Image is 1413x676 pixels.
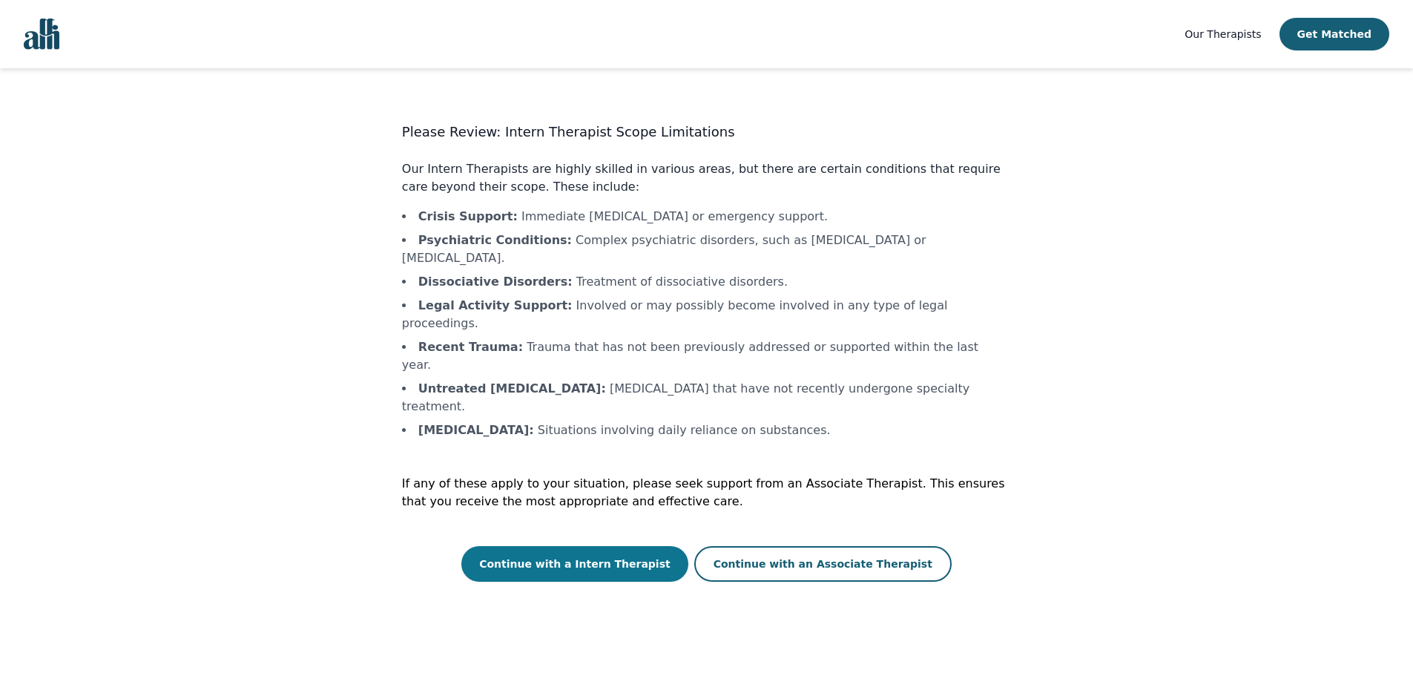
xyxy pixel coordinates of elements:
[418,275,573,289] b: Dissociative Disorders :
[402,208,1011,226] li: Immediate [MEDICAL_DATA] or emergency support.
[418,298,573,312] b: Legal Activity Support :
[24,19,59,50] img: alli logo
[461,546,688,582] button: Continue with a Intern Therapist
[402,232,1011,267] li: Complex psychiatric disorders, such as [MEDICAL_DATA] or [MEDICAL_DATA].
[418,209,518,223] b: Crisis Support :
[402,297,1011,332] li: Involved or may possibly become involved in any type of legal proceedings.
[418,340,523,354] b: Recent Trauma :
[1185,25,1261,43] a: Our Therapists
[402,273,1011,291] li: Treatment of dissociative disorders.
[418,423,534,437] b: [MEDICAL_DATA] :
[402,421,1011,439] li: Situations involving daily reliance on substances.
[418,233,572,247] b: Psychiatric Conditions :
[402,122,1011,142] h3: Please Review: Intern Therapist Scope Limitations
[1279,18,1389,50] button: Get Matched
[402,338,1011,374] li: Trauma that has not been previously addressed or supported within the last year.
[402,475,1011,511] p: If any of these apply to your situation, please seek support from an Associate Therapist. This en...
[694,546,952,582] button: Continue with an Associate Therapist
[418,381,606,396] b: Untreated [MEDICAL_DATA] :
[402,380,1011,416] li: [MEDICAL_DATA] that have not recently undergone specialty treatment.
[402,160,1011,196] p: Our Intern Therapists are highly skilled in various areas, but there are certain conditions that ...
[1185,28,1261,40] span: Our Therapists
